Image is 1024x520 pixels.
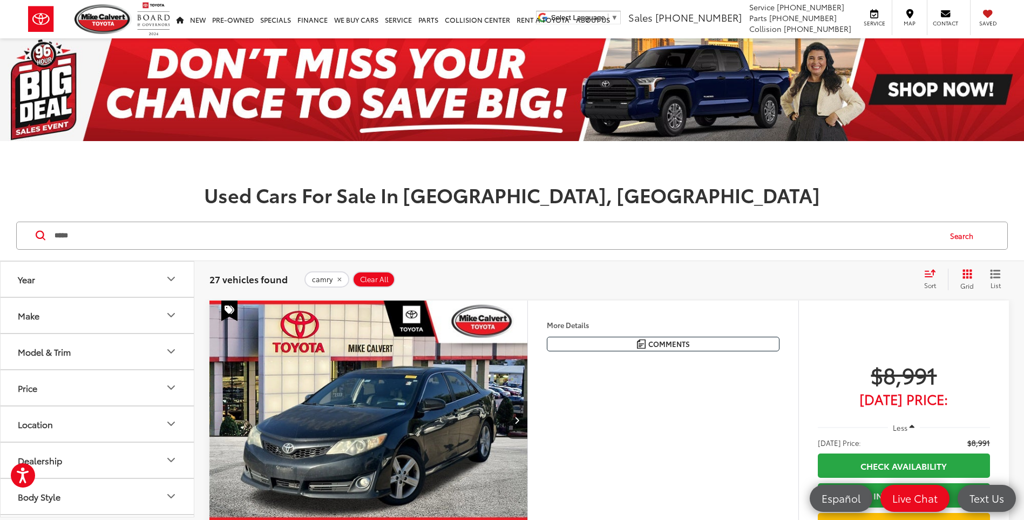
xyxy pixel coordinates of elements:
[887,491,943,505] span: Live Chat
[74,4,132,34] img: Mike Calvert Toyota
[506,401,527,439] button: Next image
[637,339,646,349] img: Comments
[18,346,71,357] div: Model & Trim
[209,272,288,285] span: 27 vehicles found
[784,23,851,34] span: [PHONE_NUMBER]
[898,19,921,27] span: Map
[880,485,950,512] a: Live Chat
[810,485,872,512] a: Español
[304,271,349,288] button: remove camry
[1,370,195,405] button: PricePrice
[933,19,958,27] span: Contact
[1,443,195,478] button: DealershipDealership
[940,222,989,249] button: Search
[990,281,1001,290] span: List
[964,491,1009,505] span: Text Us
[976,19,1000,27] span: Saved
[165,309,178,322] div: Make
[818,394,990,404] span: [DATE] Price:
[312,275,333,284] span: camry
[749,2,775,12] span: Service
[958,485,1016,512] a: Text Us
[818,361,990,388] span: $8,991
[777,2,844,12] span: [PHONE_NUMBER]
[1,262,195,297] button: YearYear
[924,281,936,290] span: Sort
[1,406,195,442] button: LocationLocation
[165,381,178,394] div: Price
[547,321,779,329] h4: More Details
[165,454,178,466] div: Dealership
[18,419,53,429] div: Location
[18,383,37,393] div: Price
[816,491,866,505] span: Español
[53,223,940,249] input: Search by Make, Model, or Keyword
[1,479,195,514] button: Body StyleBody Style
[893,423,907,432] span: Less
[769,12,837,23] span: [PHONE_NUMBER]
[547,337,779,351] button: Comments
[655,10,742,24] span: [PHONE_NUMBER]
[165,417,178,430] div: Location
[611,14,618,22] span: ▼
[967,437,990,448] span: $8,991
[18,455,62,465] div: Dealership
[165,272,178,285] div: Year
[18,491,60,502] div: Body Style
[1,298,195,333] button: MakeMake
[919,269,948,290] button: Select sort value
[818,454,990,478] a: Check Availability
[165,490,178,503] div: Body Style
[749,23,782,34] span: Collision
[948,269,982,290] button: Grid View
[165,345,178,358] div: Model & Trim
[628,10,653,24] span: Sales
[18,310,39,321] div: Make
[221,301,238,321] span: Special
[818,437,861,448] span: [DATE] Price:
[960,281,974,290] span: Grid
[1,334,195,369] button: Model & TrimModel & Trim
[818,483,990,508] a: Instant Deal
[648,339,690,349] span: Comments
[888,418,920,437] button: Less
[862,19,886,27] span: Service
[352,271,395,288] button: Clear All
[360,275,389,284] span: Clear All
[982,269,1009,290] button: List View
[18,274,35,284] div: Year
[749,12,767,23] span: Parts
